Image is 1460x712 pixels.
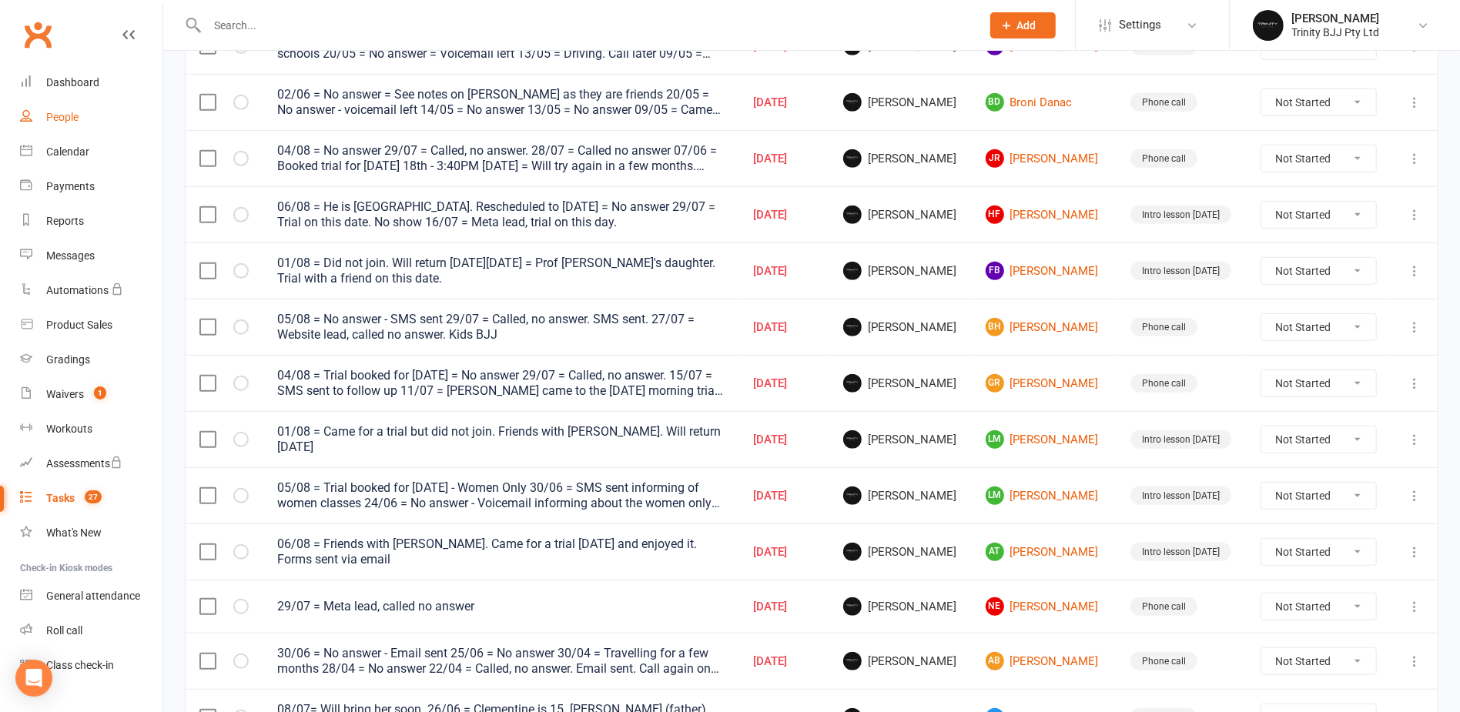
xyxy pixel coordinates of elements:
div: Phone call [1130,652,1197,670]
div: [DATE] [753,321,815,334]
div: [DATE] [753,655,815,668]
a: Waivers 1 [20,377,162,412]
div: [DATE] [753,152,815,165]
div: 05/08 = Trial booked for [DATE] - Women Only 30/06 = SMS sent informing of women classes 24/06 = ... [277,480,725,511]
div: Intro lesson [DATE] [1130,430,1231,449]
span: 27 [85,490,102,503]
span: [PERSON_NAME] [843,543,958,561]
a: Workouts [20,412,162,446]
div: [DATE] [753,265,815,278]
div: 29/07 = Meta lead, called no answer [277,599,725,614]
span: [PERSON_NAME] [843,149,958,168]
span: JR [986,149,1004,168]
span: [PERSON_NAME] [843,206,958,224]
span: [PERSON_NAME] [843,93,958,112]
span: [PERSON_NAME] [843,262,958,280]
a: Automations [20,273,162,308]
img: Otamar Barreto [843,543,862,561]
div: [DATE] [753,490,815,503]
span: [PERSON_NAME] [843,430,958,449]
a: LM[PERSON_NAME] [986,486,1103,505]
div: 30/06 = No answer - Email sent 25/06 = No answer 30/04 = Travelling for a few months 28/04 = No a... [277,646,725,677]
img: Otamar Barreto [843,430,862,449]
a: BDBroni Danac [986,93,1103,112]
a: Messages [20,239,162,273]
a: AB[PERSON_NAME] [986,652,1103,670]
a: GR[PERSON_NAME] [986,374,1103,393]
img: thumb_image1712106278.png [1253,10,1284,41]
span: NE [986,597,1004,616]
a: What's New [20,516,162,550]
div: [DATE] [753,546,815,559]
a: FB[PERSON_NAME] [986,262,1103,280]
div: Phone call [1130,93,1197,112]
div: Product Sales [46,319,112,331]
span: 1 [94,386,106,399]
div: Messages [46,249,95,262]
div: Roll call [46,624,82,637]
span: LM [986,486,1004,505]
div: [DATE] [753,40,815,53]
div: [DATE] [753,433,815,446]
div: Tasks [46,492,75,504]
div: What's New [46,526,102,539]
a: Gradings [20,343,162,377]
div: Trinity BJJ Pty Ltd [1291,25,1379,39]
span: BD [986,93,1004,112]
div: [DATE] [753,209,815,222]
span: LM [986,430,1004,449]
img: Otamar Barreto [843,597,862,616]
div: Open Intercom Messenger [15,660,52,697]
div: Payments [46,180,95,192]
div: Reports [46,215,84,227]
span: AB [986,652,1004,670]
div: Calendar [46,145,89,158]
span: Settings [1119,8,1161,42]
div: 04/08 = Trial booked for [DATE] = No answer 29/07 = Called, no answer. 15/07 = SMS sent to follow... [277,368,725,399]
a: General attendance kiosk mode [20,579,162,613]
div: Phone call [1130,149,1197,168]
span: FB [986,262,1004,280]
a: People [20,100,162,135]
div: Intro lesson [DATE] [1130,543,1231,561]
div: Intro lesson [DATE] [1130,206,1231,224]
div: Workouts [46,423,92,435]
div: Intro lesson [DATE] [1130,486,1231,505]
a: JR[PERSON_NAME] [986,149,1103,168]
span: GR [986,374,1004,393]
a: AT[PERSON_NAME] [986,543,1103,561]
img: Otamar Barreto [843,93,862,112]
a: Tasks 27 [20,481,162,516]
div: [DATE] [753,377,815,390]
div: Dashboard [46,76,99,89]
div: Phone call [1130,374,1197,393]
div: Phone call [1130,318,1197,336]
span: [PERSON_NAME] [843,318,958,336]
a: Assessments [20,446,162,481]
div: 01/08 = Did not join. Will return [DATE][DATE] = Prof [PERSON_NAME]'s daughter. Trial with a frie... [277,256,725,286]
div: [DATE] [753,600,815,613]
span: HF [986,206,1004,224]
div: 01/08 = Came for a trial but did not join. Friends with [PERSON_NAME]. Will return [DATE] [277,424,725,455]
a: Clubworx [18,15,57,54]
img: Otamar Barreto [843,374,862,393]
span: [PERSON_NAME] [843,486,958,505]
span: [PERSON_NAME] [843,597,958,616]
div: 06/08 = Friends with [PERSON_NAME]. Came for a trial [DATE] and enjoyed it. Forms sent via email [277,537,725,567]
div: Intro lesson [DATE] [1130,262,1231,280]
input: Search... [203,15,970,36]
span: AT [986,543,1004,561]
div: Assessments [46,457,122,470]
img: Otamar Barreto [843,149,862,168]
a: NE[PERSON_NAME] [986,597,1103,616]
span: Add [1017,19,1036,32]
a: Class kiosk mode [20,648,162,683]
div: 02/06 = No answer = See notes on [PERSON_NAME] as they are friends 20/05 = No answer - voicemail ... [277,87,725,118]
a: HF[PERSON_NAME] [986,206,1103,224]
a: BH[PERSON_NAME] [986,318,1103,336]
a: Roll call [20,613,162,648]
img: Otamar Barreto [843,486,862,505]
img: Otamar Barreto [843,652,862,670]
div: Class check-in [46,659,114,671]
a: Payments [20,169,162,204]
